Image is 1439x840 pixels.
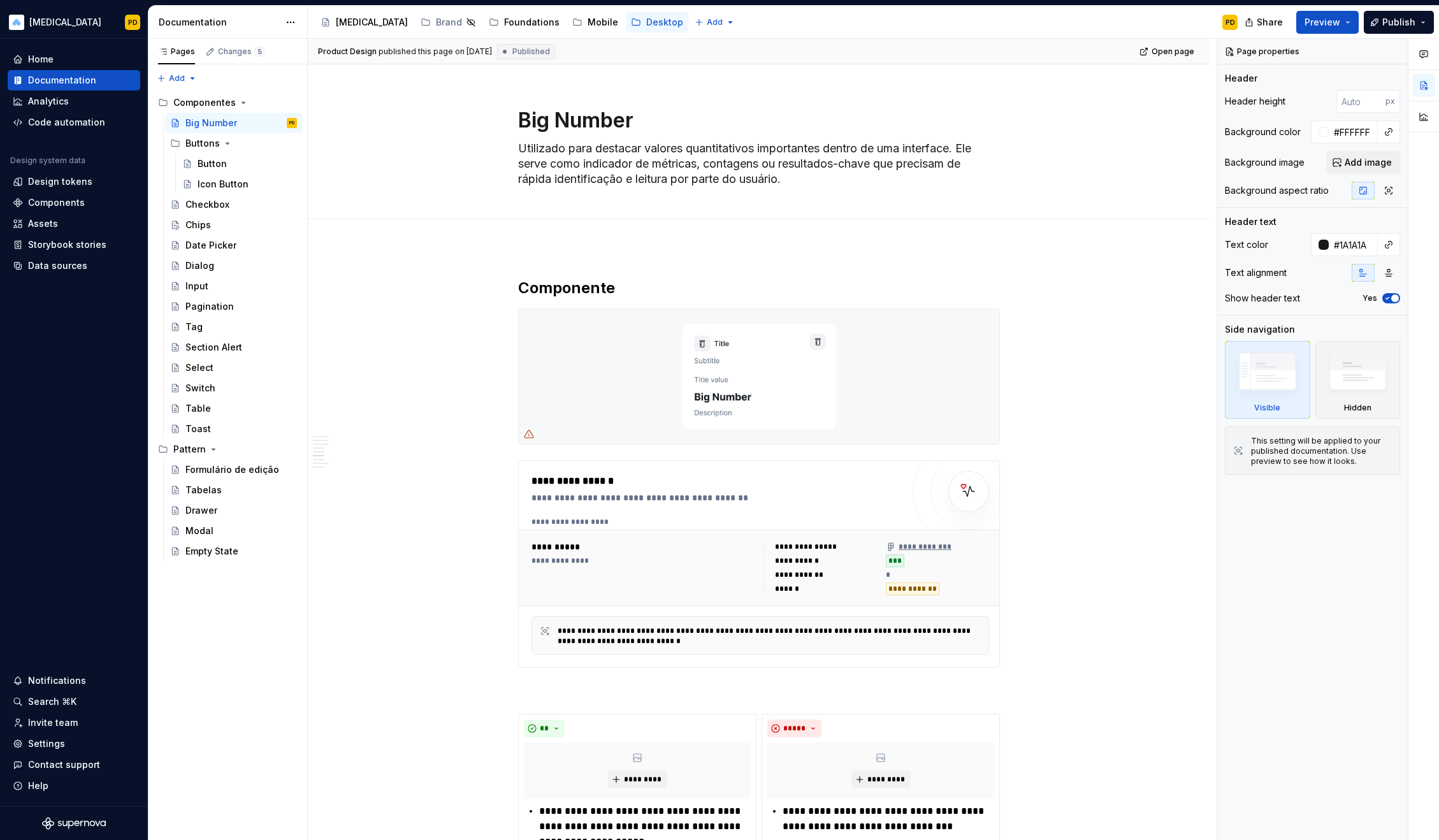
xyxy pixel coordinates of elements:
img: 3a570f0b-1f7c-49e5-9f10-88144126f5ec.png [9,15,24,30]
a: Pagination [165,296,302,317]
h2: Componente [518,278,1000,298]
div: Background aspect ratio [1225,184,1329,197]
div: Page tree [153,92,302,561]
svg: Supernova Logo [42,817,106,830]
div: Header [1225,72,1257,85]
a: Toast [165,419,302,439]
span: Add [169,73,185,83]
a: Formulário de edição [165,460,302,480]
div: This setting will be applied to your published documentation. Use preview to see how it looks. [1251,436,1392,467]
button: Add [153,69,201,87]
a: Button [177,154,302,174]
a: Icon Button [177,174,302,194]
div: Componentes [153,92,302,113]
div: Text alignment [1225,266,1287,279]
a: Components [8,192,140,213]
div: Section Alert [185,341,242,354]
div: Pagination [185,300,234,313]
div: Visible [1254,403,1280,413]
div: Componentes [173,96,236,109]
button: Add [691,13,739,31]
input: Auto [1336,90,1385,113]
button: Help [8,776,140,796]
div: Search ⌘K [28,695,76,708]
div: Documentation [159,16,279,29]
a: Settings [8,734,140,754]
div: PD [289,117,294,129]
a: [MEDICAL_DATA] [315,12,413,33]
a: Chips [165,215,302,235]
span: Preview [1305,16,1340,29]
button: Preview [1296,11,1359,34]
span: Published [512,47,550,57]
p: px [1385,96,1395,106]
a: Date Picker [165,235,302,256]
a: Invite team [8,713,140,733]
button: Publish [1364,11,1434,34]
div: Background image [1225,156,1305,169]
div: Background color [1225,126,1301,138]
div: Brand [436,16,462,29]
div: Dialog [185,259,214,272]
div: Buttons [185,137,220,150]
div: Invite team [28,716,78,729]
div: Design system data [10,156,85,166]
div: PD [128,17,138,27]
div: Side navigation [1225,323,1295,336]
a: Brand [416,12,481,33]
div: Tabelas [185,484,222,496]
span: Open page [1152,47,1194,57]
a: Drawer [165,500,302,521]
button: [MEDICAL_DATA]PD [3,8,145,36]
textarea: Utilizado para destacar valores quantitativos importantes dentro de uma interface. Ele serve como... [516,138,997,188]
a: Design tokens [8,171,140,192]
button: Search ⌘K [8,692,140,712]
span: Add image [1345,156,1392,169]
div: Select [185,361,213,374]
div: Foundations [504,16,560,29]
div: Header height [1225,95,1285,108]
a: Input [165,276,302,296]
div: Contact support [28,758,100,771]
a: Select [165,358,302,378]
div: Pattern [153,439,302,460]
a: Assets [8,214,140,234]
span: Publish [1382,16,1415,29]
div: Visible [1225,341,1310,419]
div: Changes [218,47,264,57]
div: Data sources [28,259,87,272]
div: [MEDICAL_DATA] [29,16,101,29]
button: Share [1238,11,1291,34]
div: Date Picker [185,239,236,252]
div: Hidden [1344,403,1371,413]
div: Big Number [185,117,237,129]
div: Switch [185,382,215,395]
div: Pages [158,47,195,57]
span: 5 [254,47,264,57]
a: Dialog [165,256,302,276]
span: Product Design [318,47,377,57]
a: Tabelas [165,480,302,500]
div: Settings [28,737,65,750]
div: Code automation [28,116,105,129]
div: Modal [185,525,213,537]
div: Checkbox [185,198,229,211]
div: Tag [185,321,203,333]
a: Desktop [626,12,688,33]
button: Notifications [8,670,140,691]
div: Input [185,280,208,293]
button: Add image [1326,151,1400,174]
div: Components [28,196,85,209]
div: PD [1226,17,1235,27]
a: Analytics [8,91,140,112]
div: Storybook stories [28,238,106,251]
div: Desktop [646,16,683,29]
a: Tag [165,317,302,337]
div: Formulário de edição [185,463,279,476]
div: [MEDICAL_DATA] [336,16,408,29]
div: Header text [1225,215,1276,228]
a: Home [8,49,140,69]
div: Icon Button [198,178,249,191]
a: Foundations [484,12,565,33]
